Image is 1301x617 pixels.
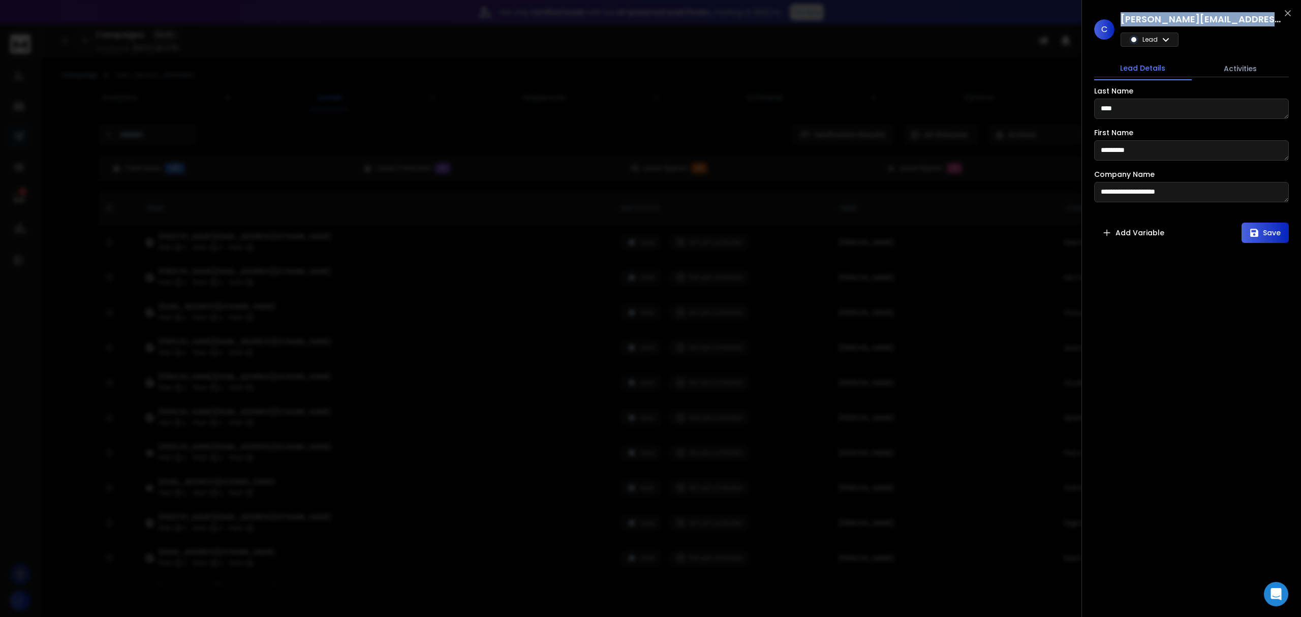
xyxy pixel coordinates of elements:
p: Lead [1142,36,1158,44]
button: Add Variable [1094,223,1172,243]
div: Open Intercom Messenger [1264,582,1288,606]
span: C [1094,19,1114,40]
label: First Name [1094,129,1133,136]
h1: [PERSON_NAME][EMAIL_ADDRESS][DOMAIN_NAME] [1121,12,1283,26]
button: Activities [1192,57,1289,80]
label: Last Name [1094,87,1133,95]
label: Company Name [1094,171,1155,178]
button: Lead Details [1094,57,1192,80]
button: Save [1242,223,1289,243]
